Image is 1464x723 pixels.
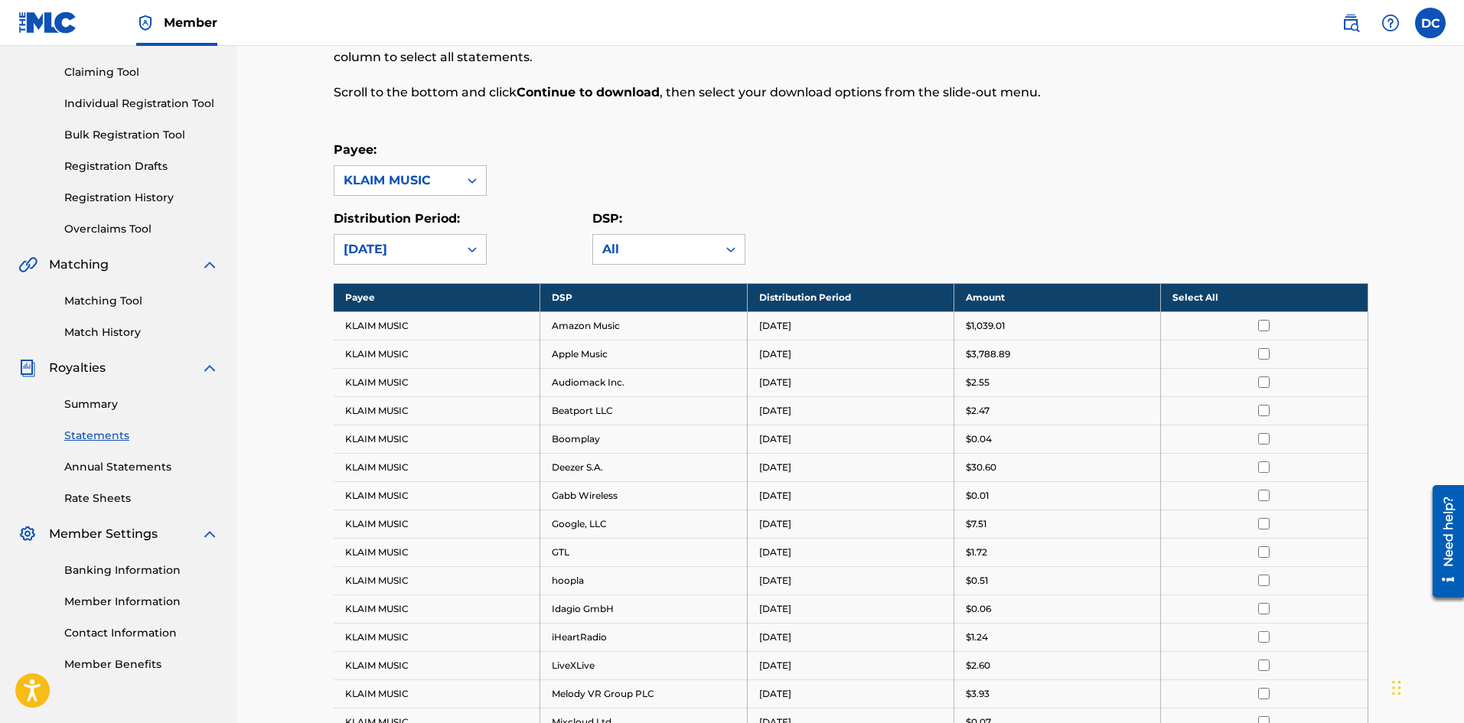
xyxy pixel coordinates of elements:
a: Matching Tool [64,293,219,309]
td: LiveXLive [540,651,747,679]
strong: Continue to download [517,85,660,99]
a: Contact Information [64,625,219,641]
a: Individual Registration Tool [64,96,219,112]
iframe: Resource Center [1421,480,1464,603]
td: Google, LLC [540,510,747,538]
a: Bulk Registration Tool [64,127,219,143]
td: Gabb Wireless [540,481,747,510]
div: All [602,240,708,259]
img: expand [201,525,219,543]
p: $2.60 [966,659,990,673]
a: Registration Drafts [64,158,219,174]
td: KLAIM MUSIC [334,425,540,453]
td: KLAIM MUSIC [334,538,540,566]
th: Payee [334,283,540,311]
p: $2.55 [966,376,990,389]
a: Member Benefits [64,656,219,673]
td: [DATE] [747,340,954,368]
a: Statements [64,428,219,444]
td: KLAIM MUSIC [334,311,540,340]
th: Amount [954,283,1160,311]
p: $3,788.89 [966,347,1010,361]
th: Select All [1161,283,1368,311]
td: Idagio GmbH [540,594,747,623]
span: Member [164,14,217,31]
td: KLAIM MUSIC [334,566,540,594]
td: Deezer S.A. [540,453,747,481]
span: Matching [49,256,109,274]
td: Apple Music [540,340,747,368]
img: Top Rightsholder [136,14,155,32]
div: Arrastrar [1392,665,1401,711]
td: KLAIM MUSIC [334,679,540,708]
td: KLAIM MUSIC [334,453,540,481]
td: [DATE] [747,510,954,538]
img: search [1342,14,1360,32]
p: $0.06 [966,602,991,616]
td: [DATE] [747,566,954,594]
a: Banking Information [64,562,219,578]
span: Royalties [49,359,106,377]
div: Help [1375,8,1406,38]
td: KLAIM MUSIC [334,510,540,538]
img: help [1381,14,1400,32]
p: $7.51 [966,517,986,531]
td: Audiomack Inc. [540,368,747,396]
td: hoopla [540,566,747,594]
p: $30.60 [966,461,996,474]
td: KLAIM MUSIC [334,651,540,679]
td: KLAIM MUSIC [334,481,540,510]
p: $1.72 [966,546,987,559]
p: $0.51 [966,574,988,588]
td: iHeartRadio [540,623,747,651]
img: Member Settings [18,525,37,543]
p: $0.04 [966,432,992,446]
span: Member Settings [49,525,158,543]
td: [DATE] [747,425,954,453]
td: Amazon Music [540,311,747,340]
a: Match History [64,324,219,340]
td: Beatport LLC [540,396,747,425]
a: Public Search [1335,8,1366,38]
th: Distribution Period [747,283,954,311]
td: [DATE] [747,594,954,623]
p: In the Select column, check the box(es) for any statements you would like to download or click at... [334,30,1130,67]
a: Overclaims Tool [64,221,219,237]
a: Rate Sheets [64,490,219,506]
p: $1.24 [966,630,988,644]
a: Registration History [64,190,219,206]
div: User Menu [1415,8,1446,38]
td: [DATE] [747,538,954,566]
td: Melody VR Group PLC [540,679,747,708]
img: expand [201,359,219,377]
td: KLAIM MUSIC [334,594,540,623]
th: DSP [540,283,747,311]
td: [DATE] [747,453,954,481]
a: Summary [64,396,219,412]
td: [DATE] [747,396,954,425]
label: Payee: [334,142,377,157]
td: [DATE] [747,368,954,396]
td: KLAIM MUSIC [334,396,540,425]
a: Member Information [64,594,219,610]
p: Scroll to the bottom and click , then select your download options from the slide-out menu. [334,83,1130,102]
img: Royalties [18,359,37,377]
td: [DATE] [747,623,954,651]
td: KLAIM MUSIC [334,340,540,368]
p: $2.47 [966,404,990,418]
td: KLAIM MUSIC [334,623,540,651]
td: [DATE] [747,679,954,708]
p: $0.01 [966,489,989,503]
img: Matching [18,256,37,274]
a: Claiming Tool [64,64,219,80]
td: [DATE] [747,481,954,510]
div: [DATE] [344,240,449,259]
a: Annual Statements [64,459,219,475]
p: $1,039.01 [966,319,1005,333]
label: DSP: [592,211,622,226]
td: [DATE] [747,311,954,340]
iframe: Chat Widget [1387,650,1464,723]
label: Distribution Period: [334,211,460,226]
div: Widget de chat [1387,650,1464,723]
